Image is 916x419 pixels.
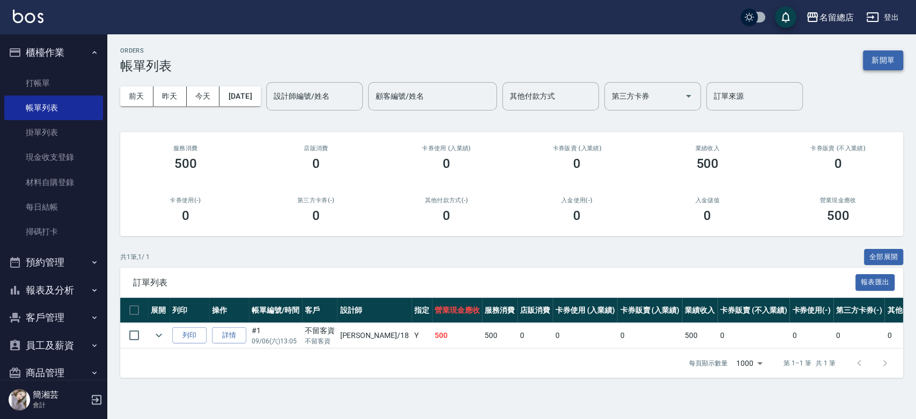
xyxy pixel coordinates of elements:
[172,327,207,344] button: 列印
[4,332,103,359] button: 員工及薪資
[864,249,904,266] button: 全部展開
[655,197,760,204] h2: 入金儲值
[862,8,903,27] button: 登出
[789,298,833,323] th: 卡券使用(-)
[4,276,103,304] button: 報表及分析
[717,323,789,348] td: 0
[617,323,682,348] td: 0
[786,145,890,152] h2: 卡券販賣 (不入業績)
[443,156,450,171] h3: 0
[786,197,890,204] h2: 營業現金應收
[263,145,368,152] h2: 店販消費
[249,298,302,323] th: 帳單編號/時間
[33,400,87,410] p: 會計
[337,323,411,348] td: [PERSON_NAME] /18
[573,156,581,171] h3: 0
[219,86,260,106] button: [DATE]
[153,86,187,106] button: 昨天
[120,58,172,73] h3: 帳單列表
[4,71,103,95] a: 打帳單
[524,197,629,204] h2: 入金使用(-)
[573,208,581,223] h3: 0
[432,298,482,323] th: 營業現金應收
[833,298,885,323] th: 第三方卡券(-)
[252,336,299,346] p: 09/06 (六) 13:05
[689,358,728,368] p: 每頁顯示數量
[120,47,172,54] h2: ORDERS
[302,298,338,323] th: 客戶
[517,298,553,323] th: 店販消費
[682,298,717,323] th: 業績收入
[4,170,103,195] a: 材料自購登錄
[151,327,167,343] button: expand row
[133,145,238,152] h3: 服務消費
[209,298,249,323] th: 操作
[4,39,103,67] button: 櫃檯作業
[394,145,499,152] h2: 卡券使用 (入業績)
[833,323,885,348] td: 0
[13,10,43,23] img: Logo
[312,156,320,171] h3: 0
[120,252,150,262] p: 共 1 筆, 1 / 1
[482,298,517,323] th: 服務消費
[4,195,103,219] a: 每日結帳
[482,323,517,348] td: 500
[655,145,760,152] h2: 業績收入
[826,208,849,223] h3: 500
[9,389,30,410] img: Person
[443,208,450,223] h3: 0
[4,145,103,170] a: 現金收支登錄
[680,87,697,105] button: Open
[133,197,238,204] h2: 卡券使用(-)
[834,156,841,171] h3: 0
[4,359,103,387] button: 商品管理
[517,323,553,348] td: 0
[412,298,432,323] th: 指定
[863,50,903,70] button: 新開單
[133,277,855,288] span: 訂單列表
[863,55,903,65] a: 新開單
[182,208,189,223] h3: 0
[789,323,833,348] td: 0
[855,274,895,291] button: 報表匯出
[305,325,335,336] div: 不留客資
[819,11,853,24] div: 名留總店
[553,323,618,348] td: 0
[263,197,368,204] h2: 第三方卡券(-)
[4,304,103,332] button: 客戶管理
[33,389,87,400] h5: 簡湘芸
[187,86,220,106] button: 今天
[432,323,482,348] td: 500
[696,156,719,171] h3: 500
[212,327,246,344] a: 詳情
[553,298,618,323] th: 卡券使用 (入業績)
[704,208,711,223] h3: 0
[249,323,302,348] td: #1
[412,323,432,348] td: Y
[4,219,103,244] a: 掃碼打卡
[802,6,858,28] button: 名留總店
[305,336,335,346] p: 不留客資
[524,145,629,152] h2: 卡券販賣 (入業績)
[148,298,170,323] th: 展開
[337,298,411,323] th: 設計師
[174,156,197,171] h3: 500
[394,197,499,204] h2: 其他付款方式(-)
[717,298,789,323] th: 卡券販賣 (不入業績)
[682,323,717,348] td: 500
[4,120,103,145] a: 掛單列表
[120,86,153,106] button: 前天
[617,298,682,323] th: 卡券販賣 (入業績)
[775,6,796,28] button: save
[855,277,895,287] a: 報表匯出
[783,358,836,368] p: 第 1–1 筆 共 1 筆
[312,208,320,223] h3: 0
[4,95,103,120] a: 帳單列表
[732,349,766,378] div: 1000
[170,298,209,323] th: 列印
[4,248,103,276] button: 預約管理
